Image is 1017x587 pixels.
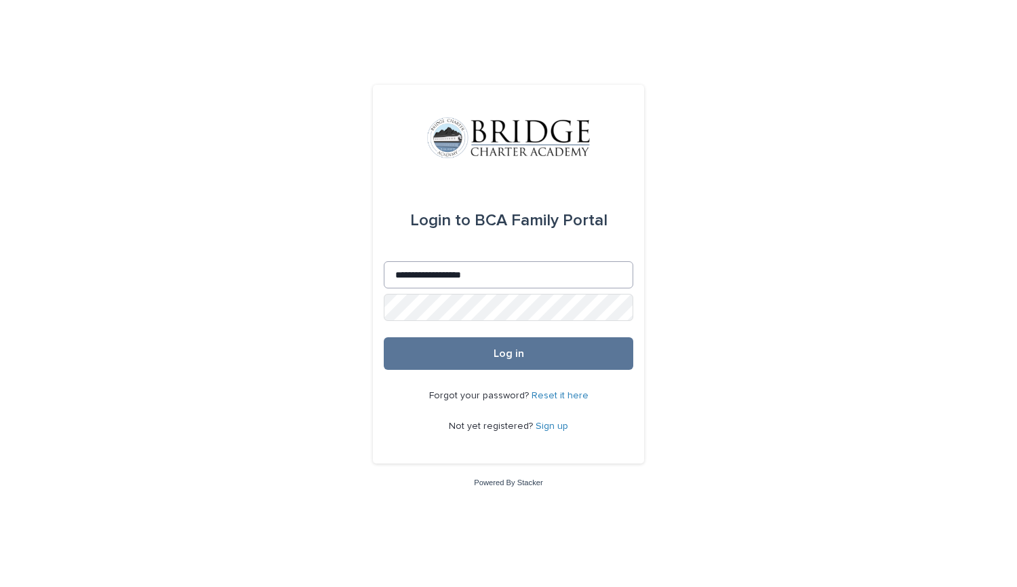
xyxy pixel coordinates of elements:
span: Login to [410,212,471,229]
span: Log in [494,348,524,359]
a: Powered By Stacker [474,478,542,487]
img: V1C1m3IdTEidaUdm9Hs0 [427,117,590,158]
a: Reset it here [532,391,589,400]
a: Sign up [536,421,568,431]
span: Forgot your password? [429,391,532,400]
div: BCA Family Portal [410,202,607,240]
button: Log in [384,337,633,370]
span: Not yet registered? [449,421,536,431]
